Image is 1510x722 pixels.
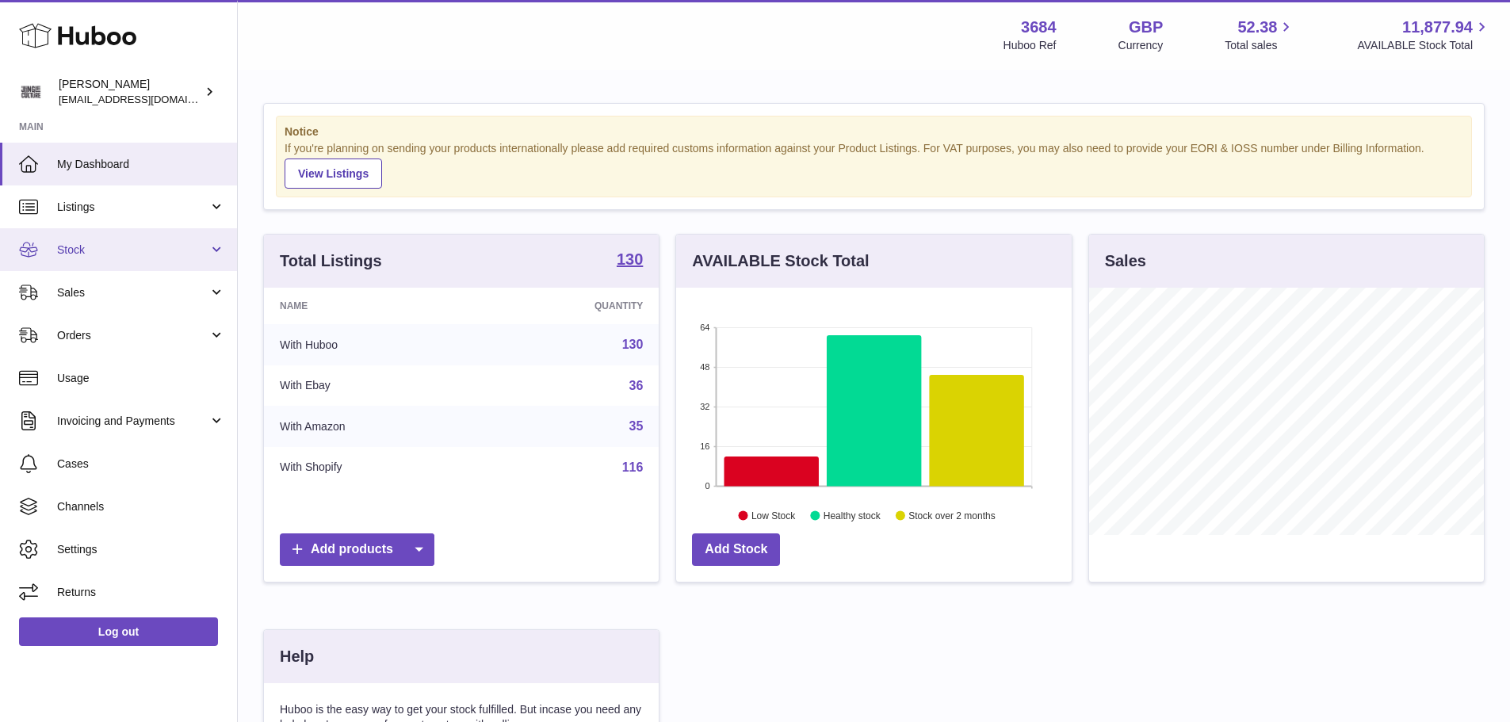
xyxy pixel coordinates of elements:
[57,499,225,514] span: Channels
[285,124,1463,139] strong: Notice
[701,323,710,332] text: 64
[622,460,644,474] a: 116
[285,159,382,189] a: View Listings
[264,288,480,324] th: Name
[285,141,1463,189] div: If you're planning on sending your products internationally please add required customs informati...
[1021,17,1057,38] strong: 3684
[57,285,208,300] span: Sales
[264,406,480,447] td: With Amazon
[705,481,710,491] text: 0
[57,585,225,600] span: Returns
[1237,17,1277,38] span: 52.38
[57,542,225,557] span: Settings
[622,338,644,351] a: 130
[57,157,225,172] span: My Dashboard
[751,510,796,521] text: Low Stock
[280,250,382,272] h3: Total Listings
[57,457,225,472] span: Cases
[1003,38,1057,53] div: Huboo Ref
[1357,17,1491,53] a: 11,877.94 AVAILABLE Stock Total
[59,93,233,105] span: [EMAIL_ADDRESS][DOMAIN_NAME]
[909,510,996,521] text: Stock over 2 months
[280,646,314,667] h3: Help
[629,419,644,433] a: 35
[701,402,710,411] text: 32
[701,362,710,372] text: 48
[692,533,780,566] a: Add Stock
[617,251,643,270] a: 130
[1105,250,1146,272] h3: Sales
[480,288,659,324] th: Quantity
[1357,38,1491,53] span: AVAILABLE Stock Total
[692,250,869,272] h3: AVAILABLE Stock Total
[1225,17,1295,53] a: 52.38 Total sales
[1225,38,1295,53] span: Total sales
[1402,17,1473,38] span: 11,877.94
[57,243,208,258] span: Stock
[264,365,480,407] td: With Ebay
[19,617,218,646] a: Log out
[264,324,480,365] td: With Huboo
[59,77,201,107] div: [PERSON_NAME]
[1118,38,1164,53] div: Currency
[57,200,208,215] span: Listings
[57,414,208,429] span: Invoicing and Payments
[57,371,225,386] span: Usage
[57,328,208,343] span: Orders
[617,251,643,267] strong: 130
[824,510,881,521] text: Healthy stock
[629,379,644,392] a: 36
[701,441,710,451] text: 16
[1129,17,1163,38] strong: GBP
[264,447,480,488] td: With Shopify
[280,533,434,566] a: Add products
[19,80,43,104] img: theinternationalventure@gmail.com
